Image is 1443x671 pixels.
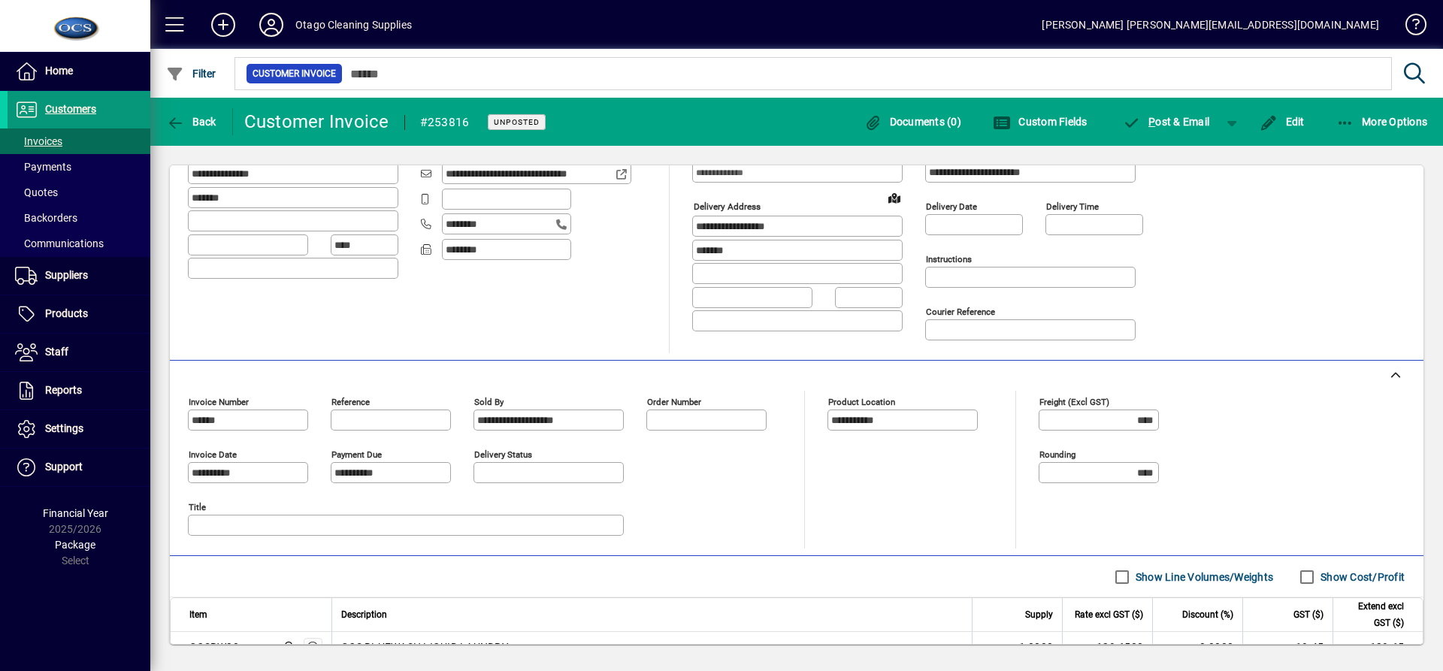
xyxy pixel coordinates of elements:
button: Documents (0) [860,108,965,135]
div: [PERSON_NAME] [PERSON_NAME][EMAIL_ADDRESS][DOMAIN_NAME] [1042,13,1379,37]
span: Supply [1025,606,1053,623]
span: Unposted [494,117,540,127]
td: 129.65 [1333,632,1423,662]
mat-label: Sold by [474,397,504,407]
mat-label: Reference [331,397,370,407]
td: 19.45 [1242,632,1333,662]
span: Reports [45,384,82,396]
a: Settings [8,410,150,448]
app-page-header-button: Back [150,108,233,135]
div: Otago Cleaning Supplies [295,13,412,37]
span: Quotes [15,186,58,198]
a: Home [8,53,150,90]
span: 1.0000 [1019,639,1054,654]
span: Extend excl GST ($) [1342,598,1404,631]
button: Profile [247,11,295,38]
label: Show Cost/Profit [1317,570,1405,585]
span: P [1148,116,1155,128]
mat-label: Order number [647,397,701,407]
button: Post & Email [1115,108,1218,135]
span: Products [45,307,88,319]
mat-label: Invoice date [189,449,237,460]
span: Discount (%) [1182,606,1233,623]
span: Filter [166,68,216,80]
span: Payments [15,161,71,173]
span: Back [166,116,216,128]
span: Support [45,461,83,473]
div: OCSBW20 [189,639,239,654]
mat-label: Instructions [926,254,972,264]
mat-label: Rounding [1039,449,1075,460]
button: Back [162,108,220,135]
a: View on map [882,186,906,210]
span: Settings [45,422,83,434]
span: Edit [1260,116,1305,128]
span: Suppliers [45,269,88,281]
a: Suppliers [8,257,150,295]
a: Reports [8,372,150,410]
label: Show Line Volumes/Weights [1133,570,1273,585]
a: Knowledge Base [1394,3,1424,52]
mat-label: Delivery status [474,449,532,460]
span: ost & Email [1123,116,1210,128]
a: Products [8,295,150,333]
span: Financial Year [43,507,108,519]
mat-label: Delivery date [926,201,977,212]
a: Backorders [8,205,150,231]
span: Documents (0) [864,116,961,128]
mat-label: Payment due [331,449,382,460]
span: Staff [45,346,68,358]
button: Filter [162,60,220,87]
mat-label: Freight (excl GST) [1039,397,1109,407]
div: #253816 [420,110,470,135]
span: Backorders [15,212,77,224]
div: 129.6500 [1072,639,1143,654]
span: More Options [1336,116,1428,128]
a: Staff [8,334,150,371]
button: Custom Fields [989,108,1091,135]
a: Communications [8,231,150,256]
span: OCS BLUEWASH LIQUID LAUNDRY [341,639,508,654]
span: Invoices [15,135,62,147]
span: Item [189,606,207,623]
a: Quotes [8,180,150,205]
mat-label: Product location [828,397,895,407]
span: GST ($) [1293,606,1324,623]
span: Customers [45,103,96,115]
a: Payments [8,154,150,180]
span: Head Office [279,639,296,655]
span: Customer Invoice [253,66,336,81]
button: Add [199,11,247,38]
mat-label: Courier Reference [926,307,995,317]
td: 0.0000 [1152,632,1242,662]
span: Rate excl GST ($) [1075,606,1143,623]
mat-label: Delivery time [1046,201,1099,212]
mat-label: Title [189,502,206,512]
a: Support [8,449,150,486]
div: Customer Invoice [244,110,389,134]
span: Package [55,539,95,551]
button: More Options [1333,108,1432,135]
span: Home [45,65,73,77]
span: Description [341,606,387,623]
a: Invoices [8,128,150,154]
span: Communications [15,237,104,249]
mat-label: Invoice number [189,397,249,407]
span: Custom Fields [993,116,1088,128]
button: Edit [1256,108,1308,135]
